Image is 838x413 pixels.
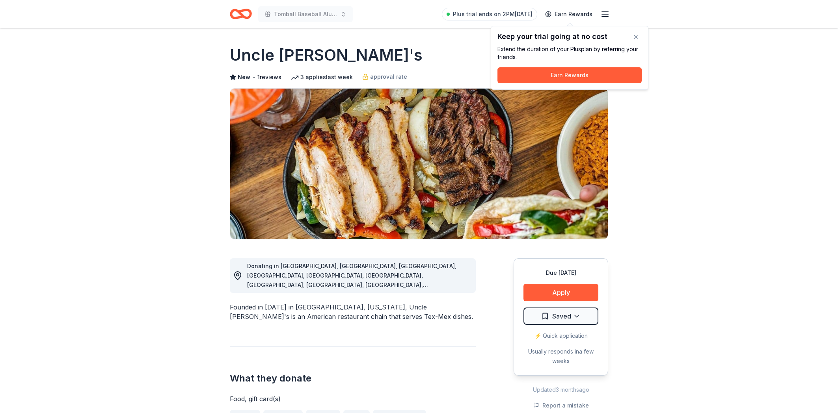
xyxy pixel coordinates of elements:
div: Extend the duration of your Plus plan by referring your friends. [497,45,642,61]
button: Report a mistake [533,401,589,410]
a: Earn Rewards [540,7,597,21]
a: Plus trial ends on 2PM[DATE] [442,8,537,20]
span: New [238,72,250,82]
span: Plus trial ends on 2PM[DATE] [453,9,533,19]
img: Image for Uncle Julio's [230,89,608,239]
div: Food, gift card(s) [230,394,476,404]
button: Earn Rewards [497,67,642,83]
div: ⚡️ Quick application [523,331,598,341]
button: Tomball Baseball Alumni Association 26th Annual Golf Tournament [258,6,353,22]
button: 1reviews [257,72,281,82]
div: Keep your trial going at no cost [497,33,642,41]
div: Usually responds in a few weeks [523,347,598,366]
span: Tomball Baseball Alumni Association 26th Annual Golf Tournament [274,9,337,19]
h1: Uncle [PERSON_NAME]'s [230,44,423,66]
div: Updated 3 months ago [514,385,608,394]
span: • [253,74,255,80]
div: Due [DATE] [523,268,598,278]
button: Saved [523,307,598,325]
a: Home [230,5,252,23]
div: Founded in [DATE] in [GEOGRAPHIC_DATA], [US_STATE], Uncle [PERSON_NAME]'s is an American restaura... [230,302,476,321]
div: 3 applies last week [291,72,353,82]
button: Apply [523,284,598,301]
span: Saved [552,311,571,321]
h2: What they donate [230,372,476,385]
span: Donating in [GEOGRAPHIC_DATA], [GEOGRAPHIC_DATA], [GEOGRAPHIC_DATA], [GEOGRAPHIC_DATA], [GEOGRAPH... [247,263,456,298]
span: approval rate [370,72,407,81]
a: approval rate [362,72,407,81]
